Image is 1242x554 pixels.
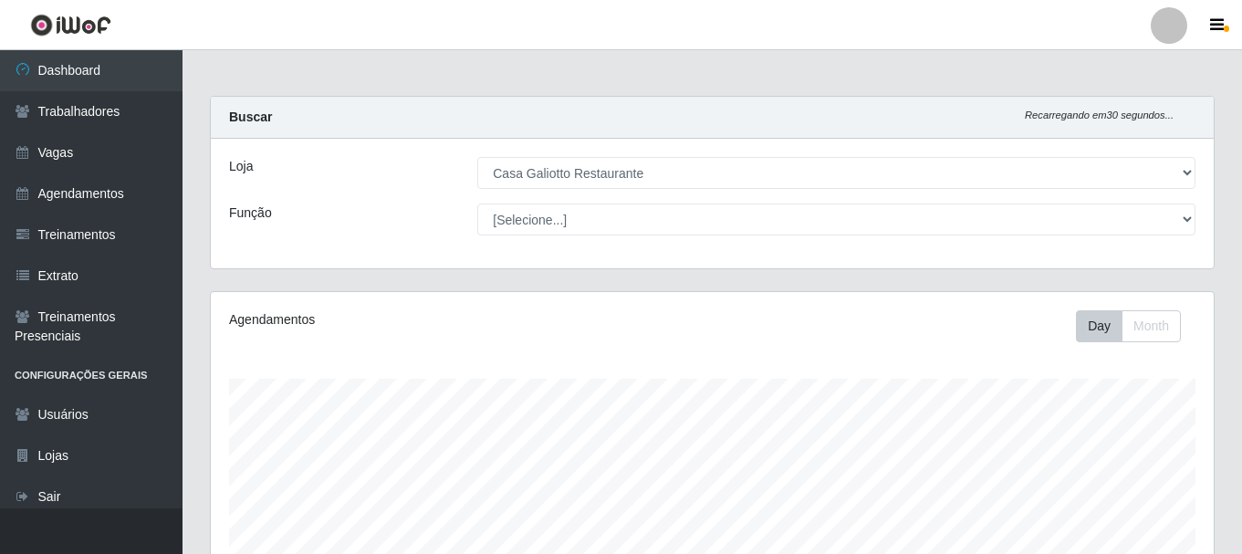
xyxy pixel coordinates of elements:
[1076,310,1195,342] div: Toolbar with button groups
[1122,310,1181,342] button: Month
[229,110,272,124] strong: Buscar
[229,157,253,176] label: Loja
[1025,110,1174,120] i: Recarregando em 30 segundos...
[1076,310,1122,342] button: Day
[229,310,616,329] div: Agendamentos
[229,204,272,223] label: Função
[1076,310,1181,342] div: First group
[30,14,111,37] img: CoreUI Logo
